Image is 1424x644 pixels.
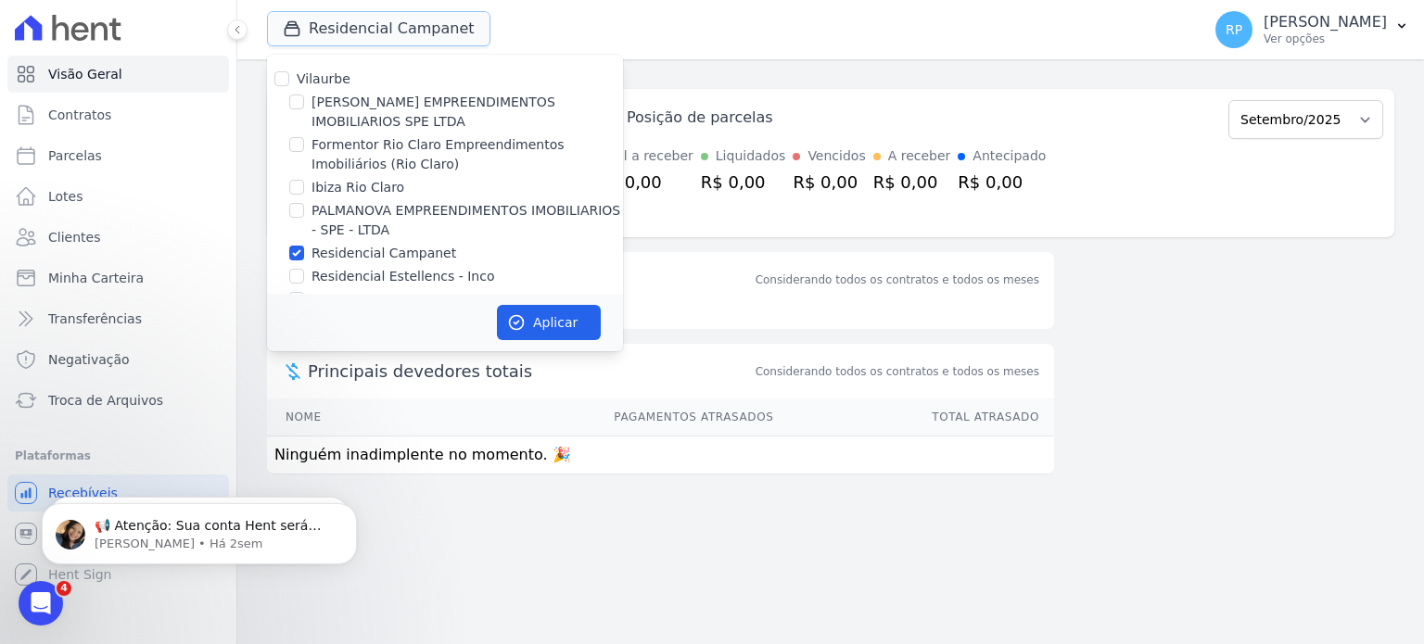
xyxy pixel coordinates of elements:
th: Total Atrasado [774,398,1054,436]
a: Contratos [7,96,229,133]
div: Considerando todos os contratos e todos os meses [756,271,1039,288]
label: PALMANOVA EMPREENDIMENTOS IMOBILIARIOS - SPE - LTDA [311,201,623,240]
div: Vencidos [807,146,865,166]
div: Posição de parcelas [627,107,773,129]
span: Parcelas [48,146,102,165]
label: Formentor Rio Claro Empreendimentos Imobiliários (Rio Claro) [311,135,623,174]
iframe: Intercom live chat [19,581,63,625]
a: Troca de Arquivos [7,382,229,419]
a: Clientes [7,219,229,256]
span: RP [1226,23,1242,36]
div: Antecipado [973,146,1046,166]
span: Considerando todos os contratos e todos os meses [756,363,1039,380]
a: Lotes [7,178,229,215]
button: Residencial Campanet [267,11,490,46]
label: Ibiza Rio Claro [311,178,404,197]
button: Aplicar [497,305,601,340]
td: Ninguém inadimplente no momento. 🎉 [267,436,1054,474]
div: A receber [888,146,951,166]
th: Nome [267,398,408,436]
p: Sem saldo devedor no momento. 🎉 [267,292,1054,329]
a: Negativação [7,341,229,378]
div: R$ 0,00 [597,170,693,195]
p: Ver opções [1264,32,1387,46]
a: Recebíveis [7,474,229,511]
a: Minha Carteira [7,259,229,297]
a: Transferências [7,300,229,337]
span: Visão Geral [48,65,122,83]
button: RP [PERSON_NAME] Ver opções [1201,4,1424,56]
p: [PERSON_NAME] [1264,13,1387,32]
label: [PERSON_NAME] EMPREENDIMENTOS IMOBILIARIOS SPE LTDA [311,93,623,132]
span: Principais devedores totais [308,359,752,384]
span: 4 [57,581,71,596]
div: R$ 0,00 [793,170,865,195]
span: Minha Carteira [48,269,144,287]
label: Vilaurbe [297,71,350,86]
span: Transferências [48,309,142,328]
span: Contratos [48,106,111,124]
a: Parcelas [7,137,229,174]
span: Lotes [48,187,83,206]
label: Residencial Estellencs - LBA [311,290,492,309]
iframe: Intercom notifications mensagem [14,464,385,594]
a: Conta Hent [7,515,229,552]
label: Residencial Estellencs - Inco [311,267,495,286]
th: Pagamentos Atrasados [408,398,775,436]
div: Total a receber [597,146,693,166]
div: Plataformas [15,445,222,467]
div: R$ 0,00 [873,170,951,195]
span: Troca de Arquivos [48,391,163,410]
div: R$ 0,00 [701,170,786,195]
label: Residencial Campanet [311,244,456,263]
div: R$ 0,00 [958,170,1046,195]
a: Visão Geral [7,56,229,93]
span: Negativação [48,350,130,369]
div: Liquidados [716,146,786,166]
span: Clientes [48,228,100,246]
